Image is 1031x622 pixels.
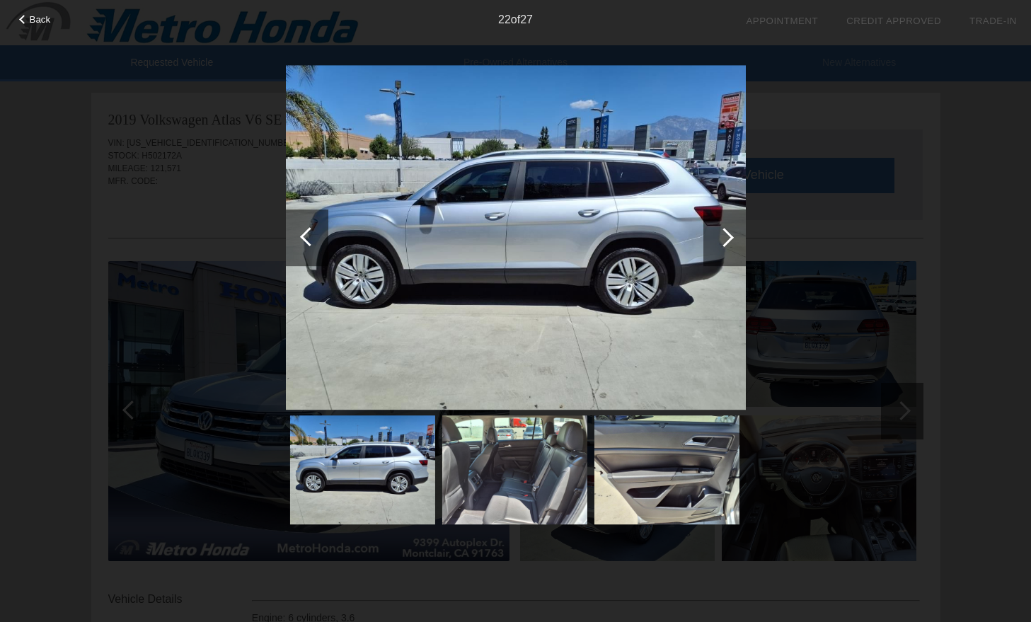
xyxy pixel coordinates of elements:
[289,415,434,524] img: d88cd70eb082a2b1e02a90d1c9f1ac61.jpg
[846,16,941,26] a: Credit Approved
[746,16,818,26] a: Appointment
[498,13,511,25] span: 22
[442,415,587,524] img: 921987e8602d024c4a8ed3ce494d128f.jpg
[594,415,739,524] img: e7f3b094c73b5c767b1f35ca60057c39.jpg
[969,16,1017,26] a: Trade-In
[30,14,51,25] span: Back
[520,13,533,25] span: 27
[286,65,746,410] img: d88cd70eb082a2b1e02a90d1c9f1ac61.jpg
